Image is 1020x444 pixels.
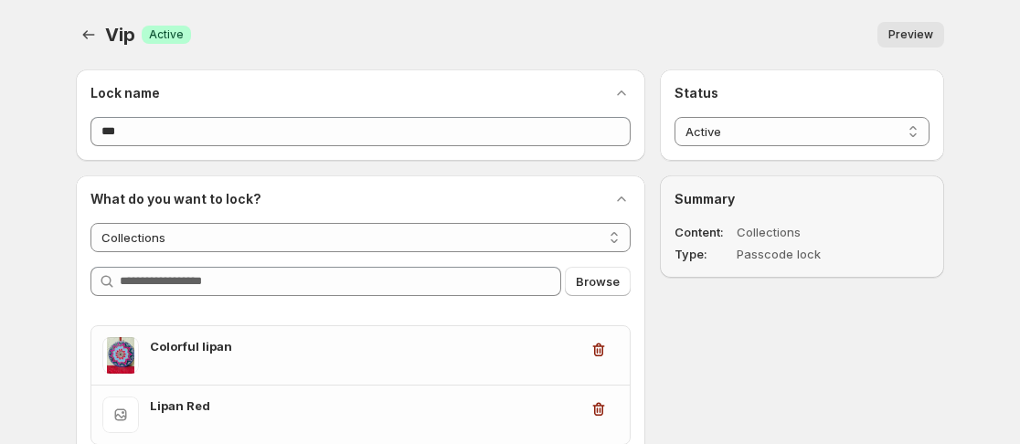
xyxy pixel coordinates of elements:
[105,24,134,46] span: Vip
[675,84,930,102] h2: Status
[150,337,579,355] h3: Colorful lipan
[150,396,579,415] h3: Lipan Red
[76,22,101,48] button: Back
[877,22,944,48] button: Preview
[90,190,261,208] h2: What do you want to lock?
[737,245,877,263] dd: Passcode lock
[90,84,160,102] h2: Lock name
[737,223,877,241] dd: Collections
[675,190,930,208] h2: Summary
[565,267,631,296] button: Browse
[149,27,184,42] span: Active
[888,27,933,42] span: Preview
[675,223,733,241] dt: Content:
[675,245,733,263] dt: Type:
[576,272,620,291] span: Browse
